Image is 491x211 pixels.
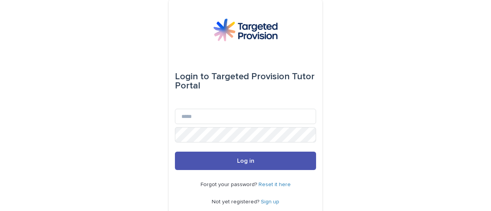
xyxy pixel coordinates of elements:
[261,199,279,204] a: Sign up
[213,18,278,41] img: M5nRWzHhSzIhMunXDL62
[175,66,316,97] div: Targeted Provision Tutor Portal
[237,158,254,164] span: Log in
[175,152,316,170] button: Log in
[259,182,291,187] a: Reset it here
[212,199,261,204] span: Not yet registered?
[175,72,209,81] span: Login to
[201,182,259,187] span: Forgot your password?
